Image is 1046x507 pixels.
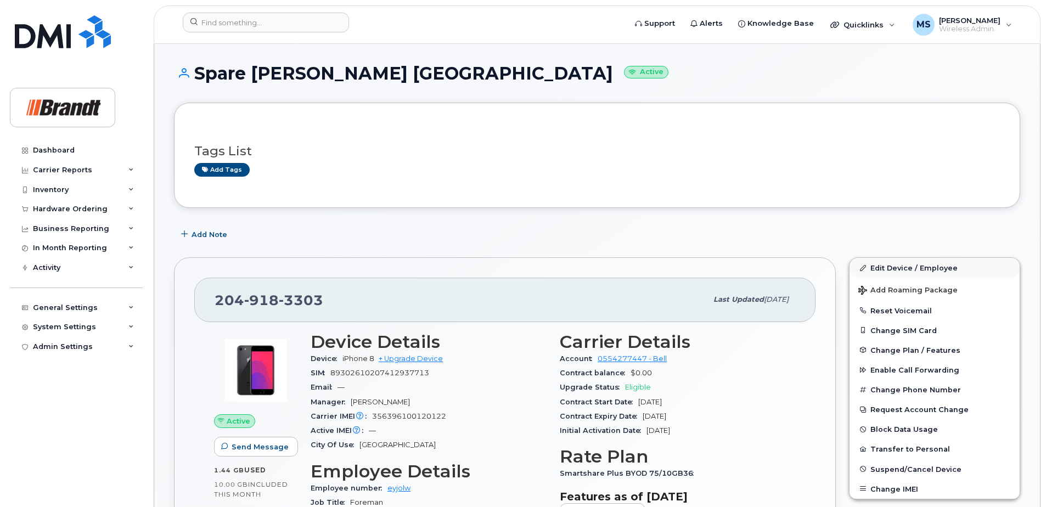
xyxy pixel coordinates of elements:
[850,479,1020,499] button: Change IMEI
[372,412,446,420] span: 356396100120122
[625,383,651,391] span: Eligible
[560,469,699,477] span: Smartshare Plus BYOD 75/10GB36
[560,426,646,435] span: Initial Activation Date
[311,354,342,363] span: Device
[174,64,1020,83] h1: Spare [PERSON_NAME] [GEOGRAPHIC_DATA]
[311,332,547,352] h3: Device Details
[214,437,298,457] button: Send Message
[311,369,330,377] span: SIM
[850,380,1020,399] button: Change Phone Number
[214,481,248,488] span: 10.00 GB
[850,320,1020,340] button: Change SIM Card
[870,346,960,354] span: Change Plan / Features
[850,419,1020,439] button: Block Data Usage
[379,354,443,363] a: + Upgrade Device
[850,278,1020,301] button: Add Roaming Package
[850,258,1020,278] a: Edit Device / Employee
[174,224,237,244] button: Add Note
[850,399,1020,419] button: Request Account Change
[764,295,789,303] span: [DATE]
[194,144,1000,158] h3: Tags List
[338,383,345,391] span: —
[369,426,376,435] span: —
[646,426,670,435] span: [DATE]
[215,292,323,308] span: 204
[244,292,279,308] span: 918
[351,398,410,406] span: [PERSON_NAME]
[387,484,410,492] a: eyjolw
[311,498,350,506] span: Job Title
[214,480,288,498] span: included this month
[598,354,667,363] a: 0554277447 - Bell
[279,292,323,308] span: 3303
[350,498,383,506] span: Foreman
[870,465,961,473] span: Suspend/Cancel Device
[311,441,359,449] span: City Of Use
[311,383,338,391] span: Email
[850,340,1020,360] button: Change Plan / Features
[631,369,652,377] span: $0.00
[560,412,643,420] span: Contract Expiry Date
[560,383,625,391] span: Upgrade Status
[850,360,1020,380] button: Enable Call Forwarding
[560,369,631,377] span: Contract balance
[624,66,668,78] small: Active
[560,447,796,466] h3: Rate Plan
[850,459,1020,479] button: Suspend/Cancel Device
[227,416,250,426] span: Active
[311,426,369,435] span: Active IMEI
[330,369,429,377] span: 89302610207412937713
[311,398,351,406] span: Manager
[194,163,250,177] a: Add tags
[311,461,547,481] h3: Employee Details
[560,398,638,406] span: Contract Start Date
[850,301,1020,320] button: Reset Voicemail
[223,337,289,403] img: image20231002-3703462-bzhi73.jpeg
[850,439,1020,459] button: Transfer to Personal
[192,229,227,240] span: Add Note
[560,332,796,352] h3: Carrier Details
[311,484,387,492] span: Employee number
[311,412,372,420] span: Carrier IMEI
[232,442,289,452] span: Send Message
[244,466,266,474] span: used
[870,366,959,374] span: Enable Call Forwarding
[560,490,796,503] h3: Features as of [DATE]
[560,354,598,363] span: Account
[359,441,436,449] span: [GEOGRAPHIC_DATA]
[342,354,374,363] span: iPhone 8
[713,295,764,303] span: Last updated
[858,286,958,296] span: Add Roaming Package
[643,412,666,420] span: [DATE]
[638,398,662,406] span: [DATE]
[214,466,244,474] span: 1.44 GB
